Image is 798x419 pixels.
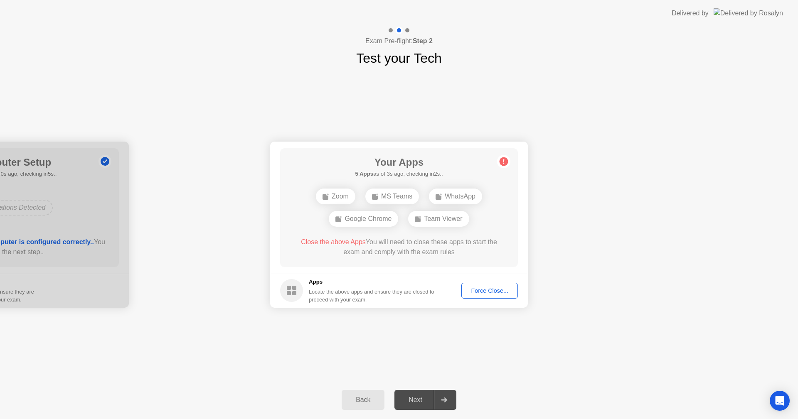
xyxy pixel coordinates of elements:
div: Team Viewer [408,211,469,227]
div: Open Intercom Messenger [770,391,790,411]
h5: Apps [309,278,435,286]
b: 5 Apps [355,171,373,177]
b: Step 2 [413,37,433,44]
button: Back [342,390,384,410]
h5: as of 3s ago, checking in2s.. [355,170,443,178]
img: Delivered by Rosalyn [714,8,783,18]
button: Next [394,390,456,410]
div: Google Chrome [329,211,398,227]
div: Zoom [316,189,355,204]
div: You will need to close these apps to start the exam and comply with the exam rules [292,237,506,257]
div: Back [344,396,382,404]
div: Next [397,396,434,404]
span: Close the above Apps [301,238,366,245]
h1: Your Apps [355,155,443,170]
div: MS Teams [365,189,419,204]
div: Force Close... [464,287,515,294]
h4: Exam Pre-flight: [365,36,433,46]
div: Delivered by [672,8,709,18]
div: WhatsApp [429,189,482,204]
h1: Test your Tech [356,48,442,68]
button: Force Close... [461,283,518,299]
div: Locate the above apps and ensure they are closed to proceed with your exam. [309,288,435,304]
